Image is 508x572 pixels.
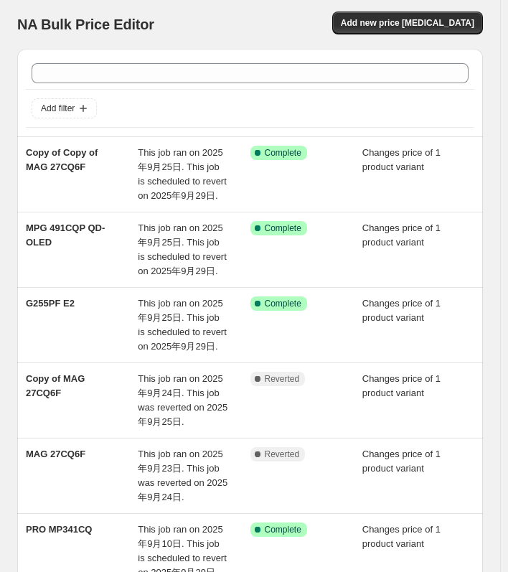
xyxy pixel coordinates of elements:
span: Changes price of 1 product variant [362,298,441,323]
span: This job ran on 2025年9月25日. This job is scheduled to revert on 2025年9月29日. [138,147,227,201]
span: Changes price of 1 product variant [362,373,441,398]
span: Reverted [265,373,300,385]
span: Changes price of 1 product variant [362,222,441,248]
span: Complete [265,298,301,309]
span: This job ran on 2025年9月24日. This job was reverted on 2025年9月25日. [138,373,227,427]
button: Add new price [MEDICAL_DATA] [332,11,483,34]
span: G255PF E2 [26,298,75,309]
span: Changes price of 1 product variant [362,449,441,474]
span: Copy of MAG 27CQ6F [26,373,85,398]
span: This job ran on 2025年9月25日. This job is scheduled to revert on 2025年9月29日. [138,298,227,352]
span: Complete [265,147,301,159]
span: MPG 491CQP QD-OLED [26,222,105,248]
span: Complete [265,524,301,535]
span: Complete [265,222,301,234]
span: PRO MP341CQ [26,524,92,535]
span: Add new price [MEDICAL_DATA] [341,17,474,29]
span: Changes price of 1 product variant [362,147,441,172]
span: NA Bulk Price Editor [17,17,154,32]
span: Reverted [265,449,300,460]
span: Changes price of 1 product variant [362,524,441,549]
span: Copy of Copy of MAG 27CQ6F [26,147,98,172]
button: Add filter [32,98,97,118]
span: MAG 27CQ6F [26,449,85,459]
span: Add filter [41,103,75,114]
span: This job ran on 2025年9月23日. This job was reverted on 2025年9月24日. [138,449,227,502]
span: This job ran on 2025年9月25日. This job is scheduled to revert on 2025年9月29日. [138,222,227,276]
